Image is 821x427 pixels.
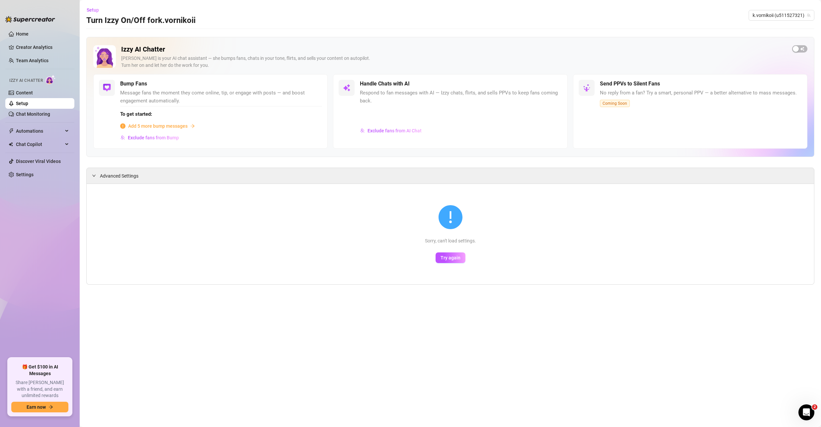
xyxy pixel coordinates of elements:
span: Coming Soon [600,100,630,107]
img: Chat Copilot [9,142,13,147]
div: expanded [92,172,100,179]
h5: Bump Fans [120,80,147,88]
span: 🎁 Get $100 in AI Messages [11,364,68,377]
span: arrow-right [48,405,53,409]
span: info-circle [120,123,125,129]
img: Izzy AI Chatter [93,45,116,68]
a: Settings [16,172,34,177]
iframe: Intercom live chat [798,404,814,420]
h3: Turn Izzy On/Off for k.vornikoii [86,15,196,26]
img: svg%3e [360,128,365,133]
div: [PERSON_NAME] is your AI chat assistant — she bumps fans, chats in your tone, flirts, and sells y... [121,55,787,69]
span: exclamation-circle [439,205,462,229]
div: Sorry, can't load settings. [103,237,798,244]
span: Automations [16,126,63,136]
button: Exclude fans from AI Chat [360,125,422,136]
span: Message fans the moment they come online, tip, or engage with posts — and boost engagement automa... [120,89,322,105]
span: Izzy AI Chatter [9,77,43,84]
span: Advanced Settings [100,172,138,180]
button: Earn nowarrow-right [11,402,68,412]
span: 2 [812,404,817,410]
span: Exclude fans from Bump [128,135,179,140]
h5: Handle Chats with AI [360,80,410,88]
a: Team Analytics [16,58,48,63]
img: AI Chatter [45,75,56,84]
span: expanded [92,174,96,178]
span: Share [PERSON_NAME] with a friend, and earn unlimited rewards [11,379,68,399]
span: Chat Copilot [16,139,63,150]
a: Discover Viral Videos [16,159,61,164]
span: Respond to fan messages with AI — Izzy chats, flirts, and sells PPVs to keep fans coming back. [360,89,562,105]
img: svg%3e [343,84,351,92]
span: Exclude fans from AI Chat [368,128,422,133]
a: Content [16,90,33,95]
span: team [807,13,811,17]
span: k.vornikoii (u511527321) [753,10,810,20]
a: Setup [16,101,28,106]
span: No reply from a fan? Try a smart, personal PPV — a better alternative to mass messages. [600,89,797,97]
span: Setup [87,7,99,13]
h2: Izzy AI Chatter [121,45,787,54]
a: Chat Monitoring [16,111,50,117]
button: Setup [86,5,104,15]
span: Earn now [27,404,46,410]
img: svg%3e [583,84,591,92]
a: Creator Analytics [16,42,69,53]
h5: Send PPVs to Silent Fans [600,80,660,88]
img: svg%3e [121,135,125,140]
strong: To get started: [120,111,152,117]
span: arrow-right [190,124,195,128]
span: thunderbolt [9,128,14,134]
a: Home [16,31,29,37]
img: svg%3e [103,84,111,92]
button: Try again [436,252,465,263]
img: logo-BBDzfeDw.svg [5,16,55,23]
span: Try again [441,255,460,260]
span: Add 5 more bump messages [128,122,188,130]
button: Exclude fans from Bump [120,132,179,143]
